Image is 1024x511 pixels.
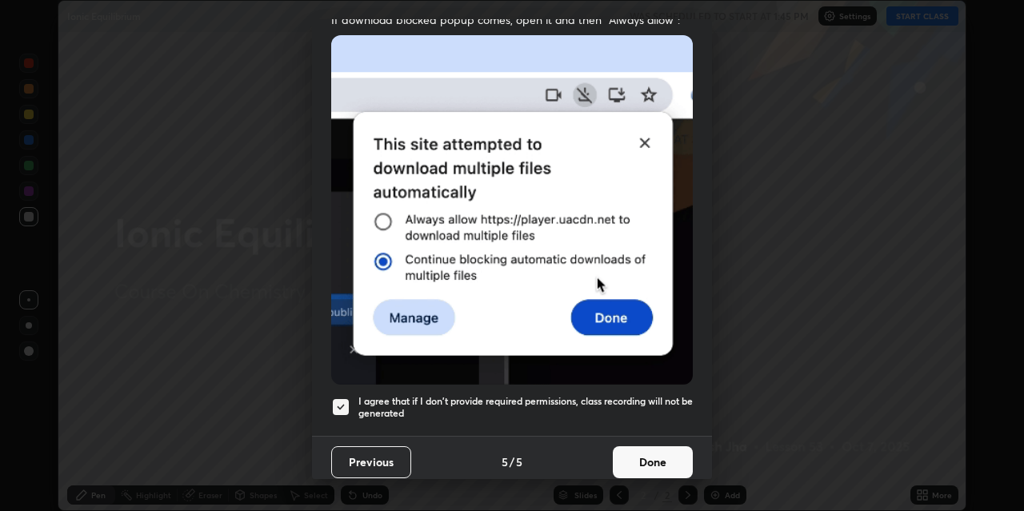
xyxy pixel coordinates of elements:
img: downloads-permission-blocked.gif [331,35,693,385]
h4: / [510,453,514,470]
button: Previous [331,446,411,478]
h4: 5 [502,453,508,470]
button: Done [613,446,693,478]
span: If download blocked popup comes, open it and then "Always allow": [331,12,693,27]
h4: 5 [516,453,522,470]
h5: I agree that if I don't provide required permissions, class recording will not be generated [358,395,693,420]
